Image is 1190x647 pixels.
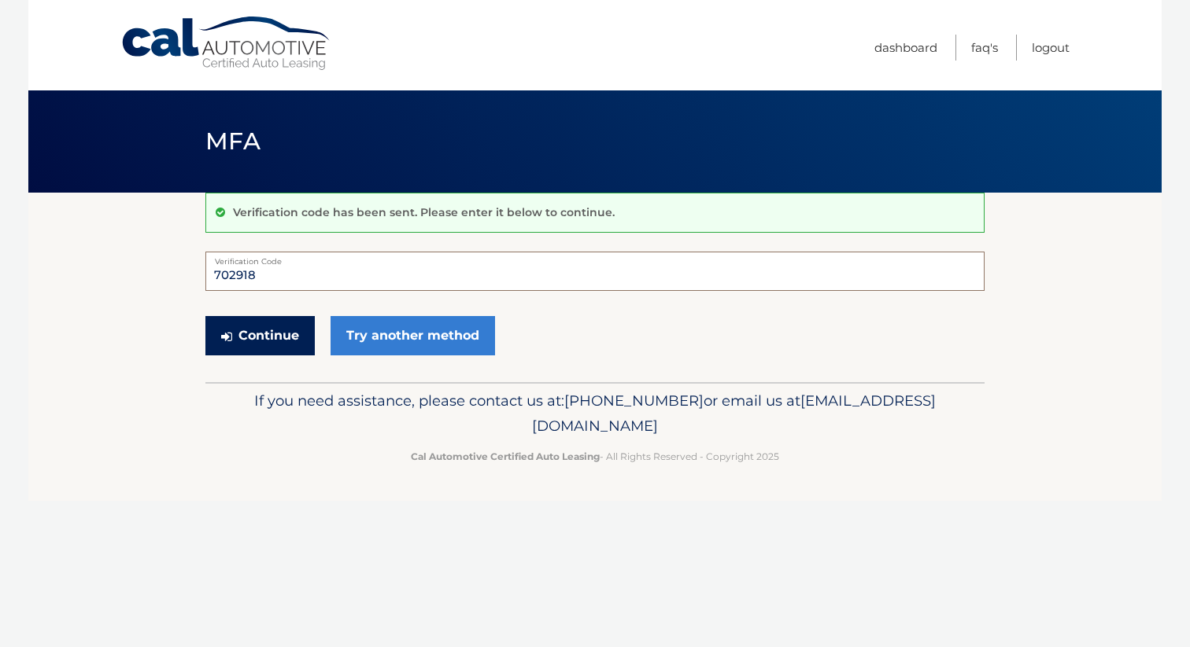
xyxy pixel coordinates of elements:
a: Dashboard [874,35,937,61]
a: FAQ's [971,35,998,61]
p: If you need assistance, please contact us at: or email us at [216,388,974,439]
strong: Cal Automotive Certified Auto Leasing [411,450,600,462]
span: [PHONE_NUMBER] [564,392,704,410]
p: - All Rights Reserved - Copyright 2025 [216,448,974,465]
a: Logout [1032,35,1070,61]
a: Cal Automotive [120,16,333,72]
p: Verification code has been sent. Please enter it below to continue. [233,205,615,219]
span: MFA [205,127,261,156]
span: [EMAIL_ADDRESS][DOMAIN_NAME] [532,392,936,435]
button: Continue [205,316,315,355]
a: Try another method [331,316,495,355]
input: Verification Code [205,252,985,291]
label: Verification Code [205,252,985,264]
